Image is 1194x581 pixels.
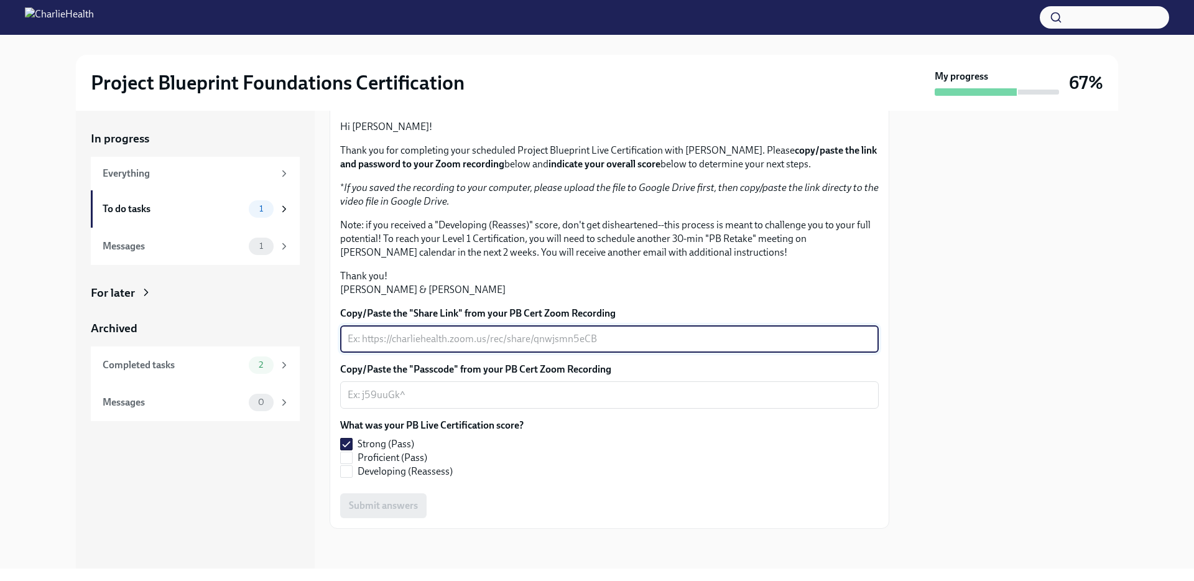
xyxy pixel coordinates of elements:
div: Messages [103,396,244,409]
span: 2 [251,360,271,370]
span: Developing (Reassess) [358,465,453,478]
label: Copy/Paste the "Share Link" from your PB Cert Zoom Recording [340,307,879,320]
label: What was your PB Live Certification score? [340,419,524,432]
img: CharlieHealth [25,7,94,27]
em: If you saved the recording to your computer, please upload the file to Google Drive first, then c... [340,182,879,207]
strong: My progress [935,70,988,83]
a: Everything [91,157,300,190]
span: 1 [252,204,271,213]
a: Archived [91,320,300,337]
div: To do tasks [103,202,244,216]
div: Completed tasks [103,358,244,372]
a: Completed tasks2 [91,346,300,384]
div: Messages [103,239,244,253]
span: Proficient (Pass) [358,451,427,465]
div: Everything [103,167,274,180]
h2: Project Blueprint Foundations Certification [91,70,465,95]
a: To do tasks1 [91,190,300,228]
h3: 67% [1069,72,1103,94]
p: Note: if you received a "Developing (Reasses)" score, don't get disheartened--this process is mea... [340,218,879,259]
span: Strong (Pass) [358,437,414,451]
p: Hi [PERSON_NAME]! [340,120,879,134]
a: Messages1 [91,228,300,265]
p: Thank you for completing your scheduled Project Blueprint Live Certification with [PERSON_NAME]. ... [340,144,879,171]
a: In progress [91,131,300,147]
label: Copy/Paste the "Passcode" from your PB Cert Zoom Recording [340,363,879,376]
div: For later [91,285,135,301]
p: Thank you! [PERSON_NAME] & [PERSON_NAME] [340,269,879,297]
span: 0 [251,397,272,407]
a: Messages0 [91,384,300,421]
strong: indicate your overall score [548,158,660,170]
span: 1 [252,241,271,251]
a: For later [91,285,300,301]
